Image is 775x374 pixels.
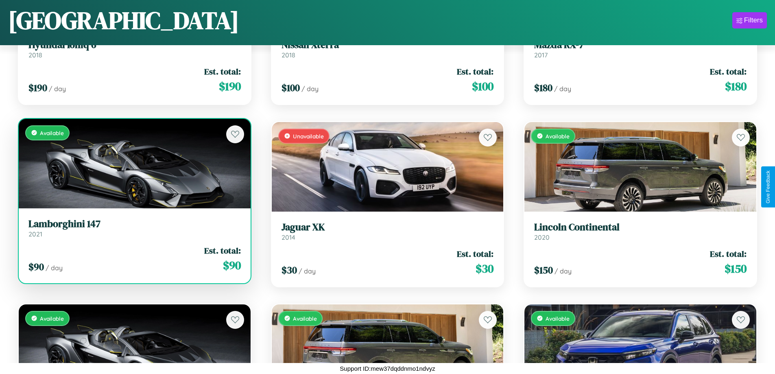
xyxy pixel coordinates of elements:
span: Est. total: [710,66,747,77]
span: Available [293,315,317,322]
span: / day [301,85,319,93]
h3: Lincoln Continental [534,221,747,233]
a: Lamborghini 1472021 [28,218,241,238]
span: Available [546,315,570,322]
span: 2014 [282,233,295,241]
span: $ 30 [282,263,297,277]
span: $ 90 [28,260,44,273]
div: Filters [744,16,763,24]
span: / day [554,85,571,93]
span: Est. total: [204,245,241,256]
a: Mazda RX-72017 [534,39,747,59]
span: $ 90 [223,257,241,273]
a: Jaguar XK2014 [282,221,494,241]
div: Give Feedback [765,171,771,203]
span: Est. total: [204,66,241,77]
a: Nissan Xterra2018 [282,39,494,59]
span: Est. total: [457,248,493,260]
a: Hyundai Ioniq 62018 [28,39,241,59]
h1: [GEOGRAPHIC_DATA] [8,4,239,37]
span: 2021 [28,230,42,238]
h3: Lamborghini 147 [28,218,241,230]
h3: Nissan Xterra [282,39,494,51]
h3: Mazda RX-7 [534,39,747,51]
span: $ 100 [282,81,300,94]
span: 2017 [534,51,548,59]
h3: Hyundai Ioniq 6 [28,39,241,51]
span: $ 30 [476,260,493,277]
span: / day [299,267,316,275]
span: Available [546,133,570,140]
span: Unavailable [293,133,324,140]
span: / day [49,85,66,93]
span: $ 190 [219,78,241,94]
span: $ 150 [534,263,553,277]
h3: Jaguar XK [282,221,494,233]
span: Est. total: [457,66,493,77]
p: Support ID: mew37dqddnmo1ndvyz [340,363,435,374]
button: Filters [732,12,767,28]
span: 2020 [534,233,550,241]
span: 2018 [28,51,42,59]
span: Available [40,129,64,136]
a: Lincoln Continental2020 [534,221,747,241]
span: Est. total: [710,248,747,260]
span: $ 190 [28,81,47,94]
span: / day [46,264,63,272]
span: Available [40,315,64,322]
span: $ 180 [725,78,747,94]
span: $ 180 [534,81,552,94]
span: / day [555,267,572,275]
span: 2018 [282,51,295,59]
span: $ 100 [472,78,493,94]
span: $ 150 [725,260,747,277]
